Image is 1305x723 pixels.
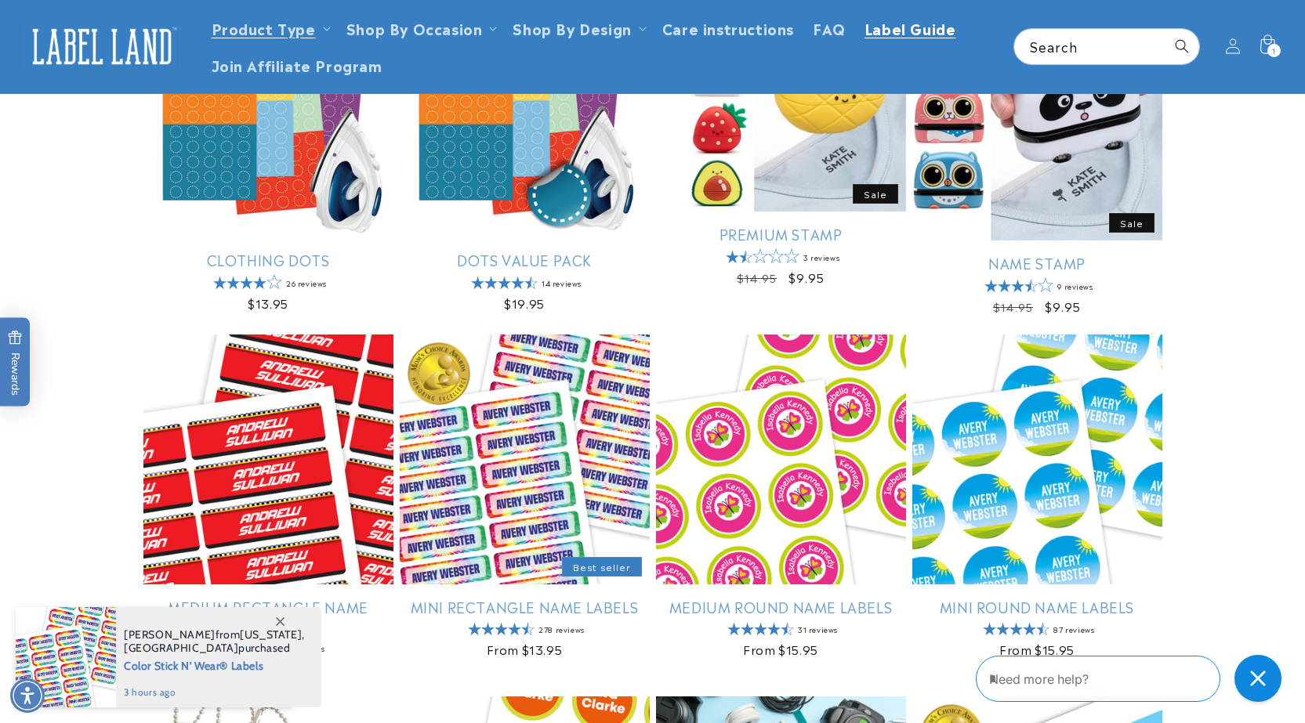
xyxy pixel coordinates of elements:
iframe: Gorgias Floating Chat [976,649,1289,707]
summary: Shop By Design [503,9,652,46]
span: FAQ [813,19,846,37]
span: [US_STATE] [240,627,302,642]
span: Join Affiliate Program [212,56,382,74]
div: Accessibility Menu [10,678,45,713]
a: Mini Rectangle Name Labels [400,598,650,616]
a: Label Land [18,16,187,77]
a: Product Type [212,17,316,38]
span: 1 [1272,44,1276,57]
a: Join Affiliate Program [202,46,392,83]
a: Care instructions [653,9,803,46]
a: Name Stamp [912,254,1162,272]
a: Mini Round Name Labels [912,598,1162,616]
span: Care instructions [662,19,794,37]
a: Medium Round Name Labels [656,598,906,616]
span: [GEOGRAPHIC_DATA] [124,641,238,655]
span: Color Stick N' Wear® Labels [124,655,305,674]
a: Label Guide [855,9,966,46]
button: Search [1165,29,1199,63]
a: FAQ [803,9,855,46]
a: Dots Value Pack [400,251,650,269]
iframe: Sign Up via Text for Offers [13,598,198,645]
span: Shop By Occasion [346,19,483,37]
a: Premium Stamp [656,225,906,243]
a: Medium Rectangle Name Labels [143,598,393,634]
span: from , purchased [124,628,305,655]
a: Shop By Design [513,17,631,38]
summary: Shop By Occasion [337,9,504,46]
summary: Product Type [202,9,337,46]
a: Clothing Dots [143,251,393,269]
img: Label Land [24,22,180,70]
span: 3 hours ago [124,685,305,700]
span: Label Guide [865,19,956,37]
span: Rewards [8,330,23,395]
